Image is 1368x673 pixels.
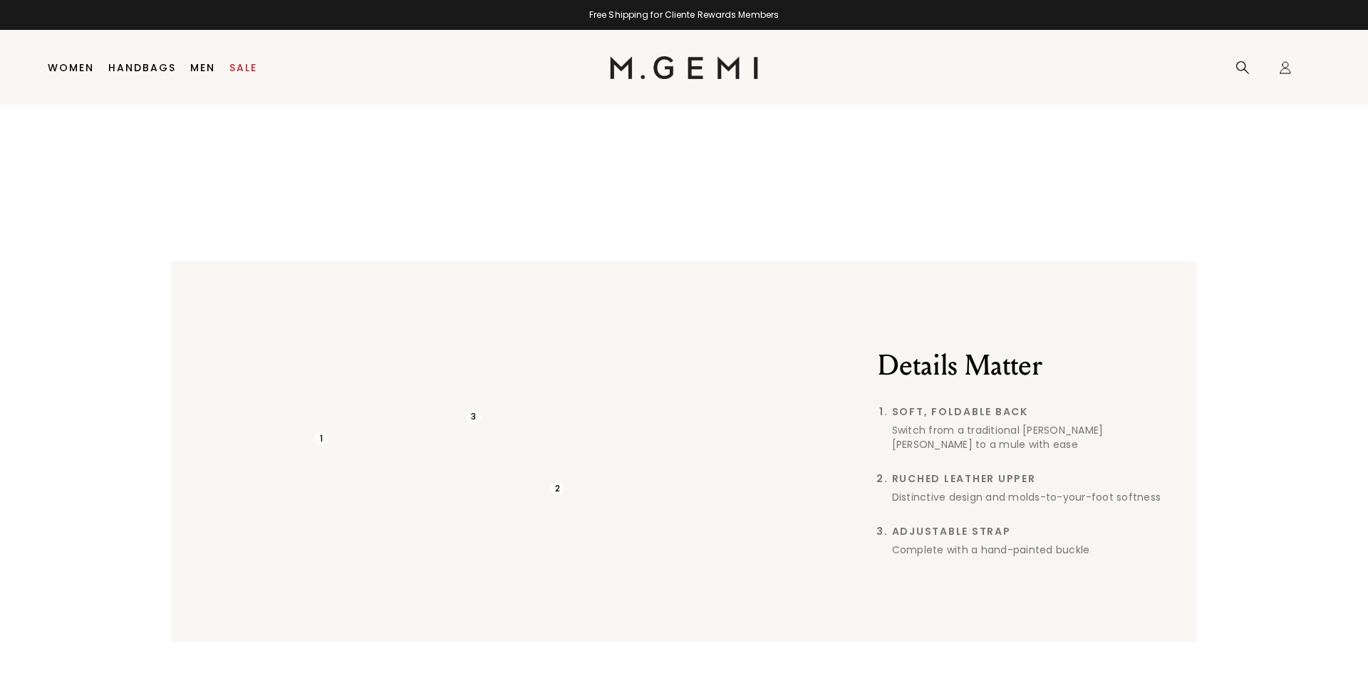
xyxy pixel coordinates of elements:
span: Adjustable Strap [892,526,1164,537]
div: 1 [314,432,328,446]
div: 3 [467,409,481,424]
div: Complete with a hand-painted buckle [892,543,1164,557]
h2: Details Matter [878,348,1164,382]
img: M.Gemi [610,56,759,79]
div: Switch from a traditional [PERSON_NAME] [PERSON_NAME] to a mule with ease [892,423,1164,452]
div: Distinctive design and molds-to-your-foot softness [892,490,1164,504]
span: Ruched Leather Upper [892,473,1164,484]
a: Sale [229,62,257,73]
span: Soft, Foldable Back [892,406,1164,417]
a: Men [190,62,215,73]
a: Handbags [108,62,176,73]
a: Women [48,62,94,73]
div: 2 [550,481,564,496]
